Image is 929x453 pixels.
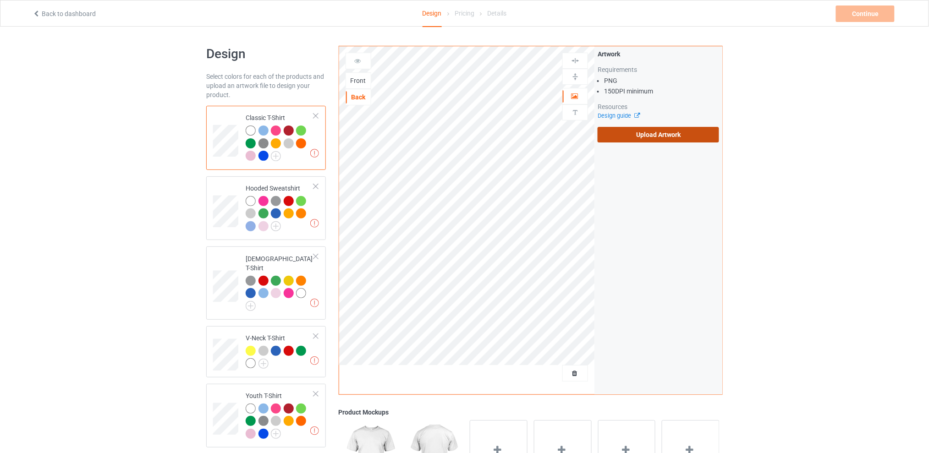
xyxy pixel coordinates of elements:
[339,408,723,417] div: Product Mockups
[271,221,281,231] img: svg+xml;base64,PD94bWwgdmVyc2lvbj0iMS4wIiBlbmNvZGluZz0iVVRGLTgiPz4KPHN2ZyB3aWR0aD0iMjJweCIgaGVpZ2...
[423,0,442,27] div: Design
[206,46,326,62] h1: Design
[206,72,326,99] div: Select colors for each of the products and upload an artwork file to design your product.
[206,384,326,448] div: Youth T-Shirt
[455,0,474,26] div: Pricing
[206,176,326,240] div: Hooded Sweatshirt
[246,301,256,311] img: svg+xml;base64,PD94bWwgdmVyc2lvbj0iMS4wIiBlbmNvZGluZz0iVVRGLTgiPz4KPHN2ZyB3aWR0aD0iMjJweCIgaGVpZ2...
[246,333,314,368] div: V-Neck T-Shirt
[310,356,319,365] img: exclamation icon
[310,299,319,307] img: exclamation icon
[246,254,314,308] div: [DEMOGRAPHIC_DATA] T-Shirt
[206,246,326,319] div: [DEMOGRAPHIC_DATA] T-Shirt
[487,0,506,26] div: Details
[571,56,580,65] img: svg%3E%0A
[271,151,281,161] img: svg+xml;base64,PD94bWwgdmVyc2lvbj0iMS4wIiBlbmNvZGluZz0iVVRGLTgiPz4KPHN2ZyB3aWR0aD0iMjJweCIgaGVpZ2...
[310,426,319,435] img: exclamation icon
[571,72,580,81] img: svg%3E%0A
[246,391,314,438] div: Youth T-Shirt
[598,65,719,74] div: Requirements
[346,93,371,102] div: Back
[571,108,580,117] img: svg%3E%0A
[258,359,269,369] img: svg+xml;base64,PD94bWwgdmVyc2lvbj0iMS4wIiBlbmNvZGluZz0iVVRGLTgiPz4KPHN2ZyB3aWR0aD0iMjJweCIgaGVpZ2...
[246,113,314,160] div: Classic T-Shirt
[271,429,281,439] img: svg+xml;base64,PD94bWwgdmVyc2lvbj0iMS4wIiBlbmNvZGluZz0iVVRGLTgiPz4KPHN2ZyB3aWR0aD0iMjJweCIgaGVpZ2...
[346,76,371,85] div: Front
[604,87,719,96] li: 150 DPI minimum
[310,219,319,228] img: exclamation icon
[604,76,719,85] li: PNG
[33,10,96,17] a: Back to dashboard
[598,49,719,59] div: Artwork
[598,102,719,111] div: Resources
[206,106,326,170] div: Classic T-Shirt
[258,138,269,148] img: heather_texture.png
[246,184,314,231] div: Hooded Sweatshirt
[258,416,269,426] img: heather_texture.png
[310,149,319,158] img: exclamation icon
[598,112,639,119] a: Design guide
[598,127,719,142] label: Upload Artwork
[206,326,326,377] div: V-Neck T-Shirt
